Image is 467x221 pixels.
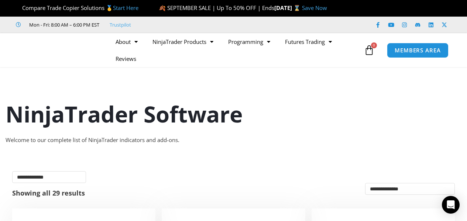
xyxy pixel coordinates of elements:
[6,135,461,145] div: Welcome to our complete list of NinjaTrader indicators and add-ons.
[108,33,145,50] a: About
[159,4,274,11] span: 🍂 SEPTEMBER SALE | Up To 50% OFF | Ends
[387,43,449,58] a: MEMBERS AREA
[278,33,339,50] a: Futures Trading
[110,20,131,29] a: Trustpilot
[442,196,460,214] div: Open Intercom Messenger
[108,33,362,67] nav: Menu
[16,5,22,11] img: 🏆
[16,4,138,11] span: Compare Trade Copier Solutions 🥇
[395,48,441,53] span: MEMBERS AREA
[353,39,385,61] a: 0
[27,20,99,29] span: Mon - Fri: 8:00 AM – 6:00 PM EST
[145,33,221,50] a: NinjaTrader Products
[371,42,377,48] span: 0
[6,99,461,130] h1: NinjaTrader Software
[113,4,138,11] a: Start Here
[365,183,455,195] select: Shop order
[302,4,327,11] a: Save Now
[274,4,302,11] strong: [DATE] ⌛
[12,190,85,196] p: Showing all 29 results
[17,37,96,63] img: LogoAI | Affordable Indicators – NinjaTrader
[108,50,144,67] a: Reviews
[221,33,278,50] a: Programming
